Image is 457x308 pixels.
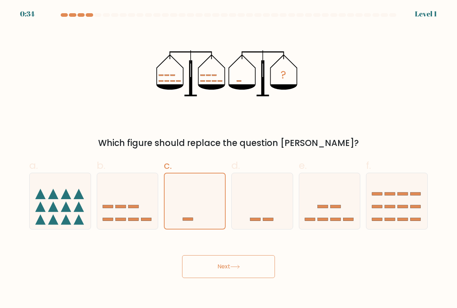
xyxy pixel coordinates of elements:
span: f. [366,158,371,172]
span: c. [164,158,172,172]
button: Next [182,255,275,278]
span: b. [97,158,105,172]
div: Level 1 [415,9,437,19]
span: d. [231,158,240,172]
span: a. [29,158,38,172]
div: 0:34 [20,9,35,19]
span: e. [299,158,307,172]
tspan: ? [281,67,286,83]
div: Which figure should replace the question [PERSON_NAME]? [34,137,423,150]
